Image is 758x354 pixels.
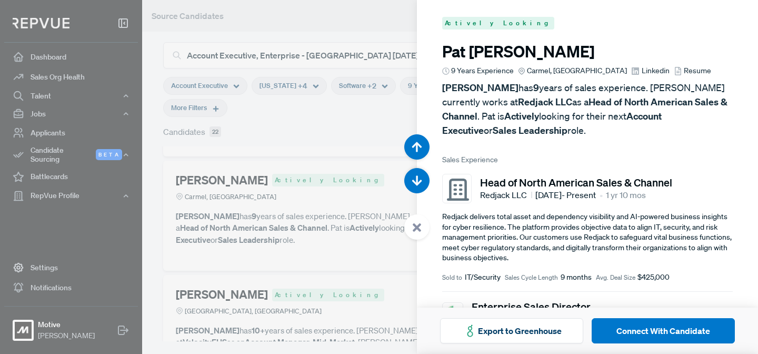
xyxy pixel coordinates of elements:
[596,273,635,282] span: Avg. Deal Size
[442,17,554,29] span: Actively Looking
[480,176,672,189] h5: Head of North American Sales & Channel
[505,273,558,282] span: Sales Cycle Length
[606,189,646,201] span: 1 yr 10 mos
[442,154,733,165] span: Sales Experience
[527,65,627,76] span: Carmel, [GEOGRAPHIC_DATA]
[642,65,670,76] span: Linkedin
[442,273,462,282] span: Sold to
[592,318,735,343] button: Connect With Candidate
[480,189,532,201] span: Redjack LLC
[561,272,592,283] span: 9 months
[631,65,669,76] a: Linkedin
[674,65,711,76] a: Resume
[684,65,711,76] span: Resume
[493,124,567,136] strong: Sales Leadership
[535,189,596,201] span: [DATE] - Present
[600,189,603,201] article: •
[442,212,733,263] p: Redjack delivers total asset and dependency visibility and AI-powered business insights for cyber...
[442,42,733,61] h3: Pat [PERSON_NAME]
[637,272,670,283] span: $425,000
[533,82,539,94] strong: 9
[472,300,600,313] h5: Enterprise Sales Director
[442,81,733,137] p: has years of sales experience. [PERSON_NAME] currently works at as a . Pat is looking for their n...
[451,65,514,76] span: 9 Years Experience
[440,318,583,343] button: Export to Greenhouse
[444,304,461,321] img: Lookout
[465,272,501,283] span: IT/Security
[518,96,572,108] strong: Redjack LLC
[504,110,539,122] strong: Actively
[442,82,518,94] strong: [PERSON_NAME]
